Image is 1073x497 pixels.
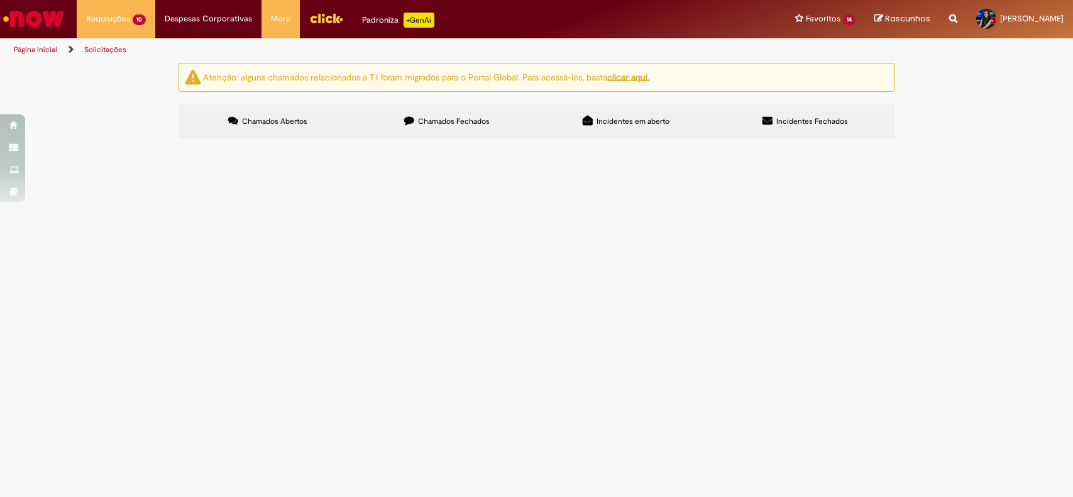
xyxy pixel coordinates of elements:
span: Incidentes Fechados [776,116,848,126]
span: Despesas Corporativas [165,13,252,25]
span: Chamados Abertos [242,116,307,126]
img: click_logo_yellow_360x200.png [309,9,343,28]
span: Favoritos [806,13,840,25]
img: ServiceNow [1,6,66,31]
ul: Trilhas de página [9,38,706,62]
span: Requisições [86,13,130,25]
span: 10 [133,14,146,25]
a: Solicitações [84,45,126,55]
span: 14 [843,14,856,25]
p: +GenAi [404,13,434,28]
span: [PERSON_NAME] [1000,13,1064,24]
div: Padroniza [362,13,434,28]
a: clicar aqui. [607,71,649,82]
span: Rascunhos [885,13,930,25]
span: More [271,13,290,25]
span: Chamados Fechados [418,116,490,126]
a: Página inicial [14,45,57,55]
span: Incidentes em aberto [597,116,669,126]
ng-bind-html: Atenção: alguns chamados relacionados a T.I foram migrados para o Portal Global. Para acessá-los,... [203,71,649,82]
a: Rascunhos [874,13,930,25]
